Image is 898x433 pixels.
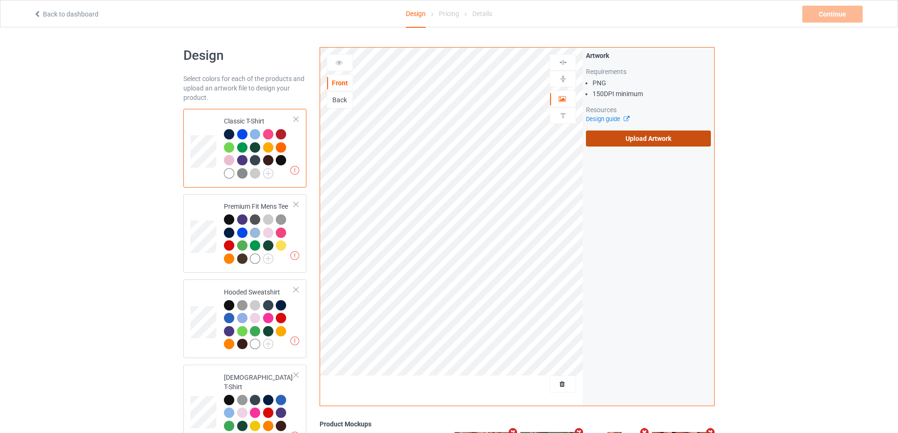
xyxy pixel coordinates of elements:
[263,253,273,264] img: svg+xml;base64,PD94bWwgdmVyc2lvbj0iMS4wIiBlbmNvZGluZz0iVVRGLTgiPz4KPHN2ZyB3aWR0aD0iMjJweCIgaGVpZ2...
[183,47,306,64] h1: Design
[224,287,294,349] div: Hooded Sweatshirt
[593,78,711,88] li: PNG
[586,51,711,60] div: Artwork
[276,214,286,225] img: heather_texture.png
[559,58,568,67] img: svg%3E%0A
[472,0,492,27] div: Details
[183,194,306,273] div: Premium Fit Mens Tee
[290,336,299,345] img: exclamation icon
[290,251,299,260] img: exclamation icon
[439,0,459,27] div: Pricing
[183,279,306,358] div: Hooded Sweatshirt
[263,168,273,179] img: svg+xml;base64,PD94bWwgdmVyc2lvbj0iMS4wIiBlbmNvZGluZz0iVVRGLTgiPz4KPHN2ZyB3aWR0aD0iMjJweCIgaGVpZ2...
[224,202,294,263] div: Premium Fit Mens Tee
[224,116,294,178] div: Classic T-Shirt
[586,115,629,123] a: Design guide
[327,78,353,88] div: Front
[586,105,711,114] div: Resources
[586,131,711,147] label: Upload Artwork
[593,89,711,98] li: 150 DPI minimum
[559,111,568,120] img: svg%3E%0A
[327,95,353,105] div: Back
[183,74,306,102] div: Select colors for each of the products and upload an artwork file to design your product.
[263,339,273,349] img: svg+xml;base64,PD94bWwgdmVyc2lvbj0iMS4wIiBlbmNvZGluZz0iVVRGLTgiPz4KPHN2ZyB3aWR0aD0iMjJweCIgaGVpZ2...
[33,10,99,18] a: Back to dashboard
[559,74,568,83] img: svg%3E%0A
[320,419,715,429] div: Product Mockups
[237,168,247,179] img: heather_texture.png
[183,109,306,188] div: Classic T-Shirt
[406,0,426,28] div: Design
[586,67,711,76] div: Requirements
[290,166,299,175] img: exclamation icon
